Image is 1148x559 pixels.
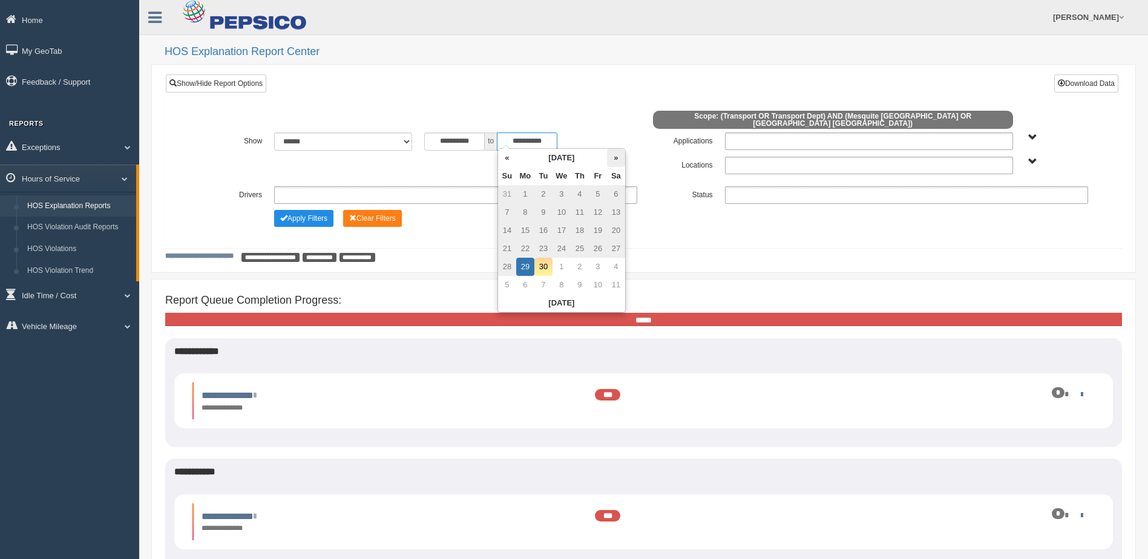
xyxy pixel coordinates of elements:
th: Fr [589,167,607,185]
td: 23 [534,240,553,258]
td: 1 [553,258,571,276]
h2: HOS Explanation Report Center [165,46,1136,58]
td: 9 [534,203,553,221]
td: 3 [553,185,571,203]
a: HOS Violation Audit Reports [22,217,136,238]
a: HOS Violations [22,238,136,260]
label: Applications [643,132,718,147]
td: 13 [607,203,625,221]
td: 2 [534,185,553,203]
td: 14 [498,221,516,240]
td: 24 [553,240,571,258]
a: HOS Violation Trend [22,260,136,282]
li: Expand [192,503,1095,540]
td: 6 [516,276,534,294]
td: 10 [589,276,607,294]
td: 4 [607,258,625,276]
td: 29 [516,258,534,276]
th: » [607,149,625,167]
td: 21 [498,240,516,258]
td: 22 [516,240,534,258]
a: HOS Explanation Reports [22,195,136,217]
th: Sa [607,167,625,185]
td: 18 [571,221,589,240]
label: Show [193,132,268,147]
td: 8 [553,276,571,294]
td: 9 [571,276,589,294]
span: Scope: (Transport OR Transport Dept) AND (Mesquite [GEOGRAPHIC_DATA] OR [GEOGRAPHIC_DATA] [GEOGRA... [653,111,1013,129]
td: 27 [607,240,625,258]
td: 3 [589,258,607,276]
li: Expand [192,382,1095,419]
td: 26 [589,240,607,258]
td: 17 [553,221,571,240]
td: 19 [589,221,607,240]
td: 2 [571,258,589,276]
button: Download Data [1054,74,1118,93]
th: Su [498,167,516,185]
td: 1 [516,185,534,203]
th: Mo [516,167,534,185]
th: [DATE] [498,294,625,312]
th: We [553,167,571,185]
td: 7 [498,203,516,221]
td: 25 [571,240,589,258]
td: 5 [589,185,607,203]
button: Change Filter Options [343,210,402,227]
td: 31 [498,185,516,203]
label: Status [643,186,718,201]
button: Change Filter Options [274,210,333,227]
label: Locations [644,157,719,171]
td: 10 [553,203,571,221]
td: 5 [498,276,516,294]
th: Th [571,167,589,185]
td: 12 [589,203,607,221]
a: Show/Hide Report Options [166,74,266,93]
td: 7 [534,276,553,294]
th: [DATE] [516,149,607,167]
td: 16 [534,221,553,240]
td: 20 [607,221,625,240]
td: 15 [516,221,534,240]
span: to [485,132,497,151]
td: 11 [571,203,589,221]
td: 8 [516,203,534,221]
td: 11 [607,276,625,294]
td: 4 [571,185,589,203]
label: Drivers [193,186,268,201]
td: 28 [498,258,516,276]
td: 30 [534,258,553,276]
th: « [498,149,516,167]
th: Tu [534,167,553,185]
h4: Report Queue Completion Progress: [165,295,1122,307]
td: 6 [607,185,625,203]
